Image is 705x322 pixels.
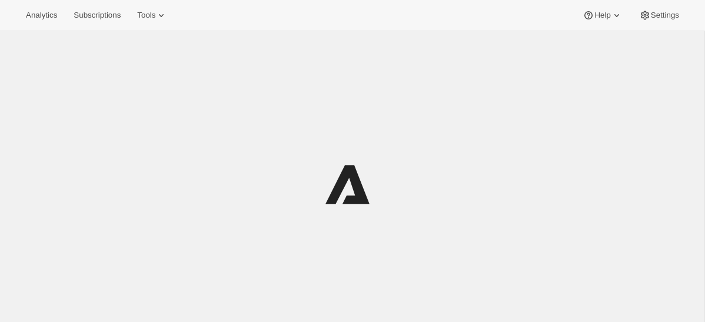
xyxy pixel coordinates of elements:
button: Help [576,7,629,24]
span: Analytics [26,11,57,20]
span: Subscriptions [74,11,121,20]
span: Settings [651,11,679,20]
span: Help [594,11,610,20]
button: Tools [130,7,174,24]
button: Analytics [19,7,64,24]
span: Tools [137,11,155,20]
button: Settings [632,7,686,24]
button: Subscriptions [66,7,128,24]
